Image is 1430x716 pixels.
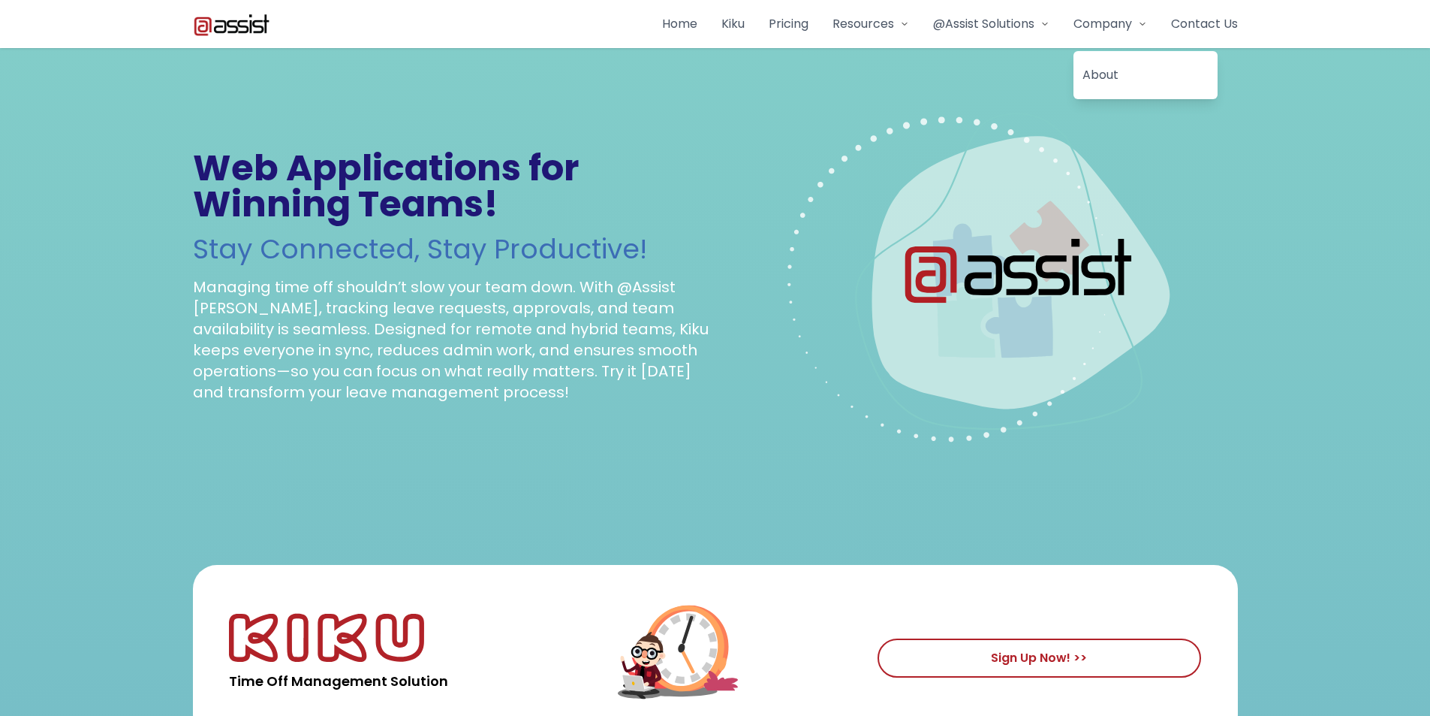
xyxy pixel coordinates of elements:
[933,15,1034,33] span: @Assist Solutions
[193,276,709,403] p: Managing time off shouldn’t slow your team down. With @Assist [PERSON_NAME], tracking leave reque...
[787,84,1172,469] img: Hero illustration
[769,15,808,33] a: Pricing
[1073,15,1132,33] span: Company
[193,234,709,264] h2: Stay Connected, Stay Productive!
[229,671,448,691] span: Time Off Management Solution
[1171,15,1238,33] a: Contact Us
[721,15,745,33] a: Kiku
[1073,649,1087,666] span: >>
[229,613,424,663] img: Kiku Logo
[193,150,709,222] h1: Web Applications for Winning Teams!
[1355,641,1412,698] iframe: Drift Widget Chat Controller
[1082,60,1209,90] a: About
[662,15,697,33] a: Home
[832,15,894,33] span: Resources
[878,639,1202,678] a: Sign Up Now!>>
[193,12,270,36] img: Atassist Logo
